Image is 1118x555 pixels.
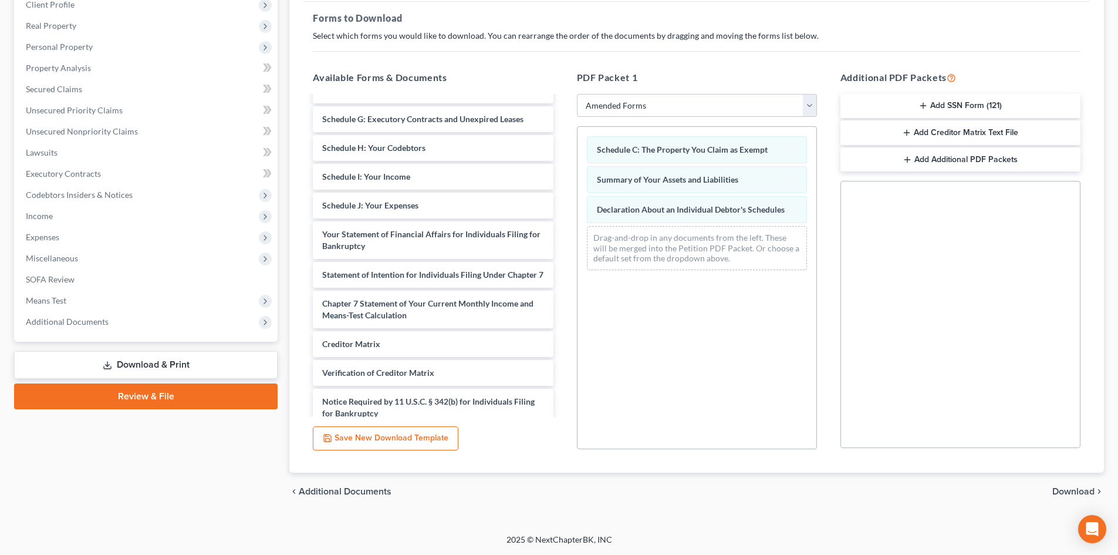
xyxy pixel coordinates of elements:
[16,58,278,79] a: Property Analysis
[1078,515,1106,543] div: Open Intercom Messenger
[26,105,123,115] span: Unsecured Priority Claims
[322,143,425,153] span: Schedule H: Your Codebtors
[322,270,543,280] span: Statement of Intention for Individuals Filing Under Chapter 7
[26,84,82,94] span: Secured Claims
[322,396,535,418] span: Notice Required by 11 U.S.C. § 342(b) for Individuals Filing for Bankruptcy
[26,232,59,242] span: Expenses
[26,63,91,73] span: Property Analysis
[1052,487,1104,496] button: Download chevron_right
[225,534,894,555] div: 2025 © NextChapterBK, INC
[299,487,391,496] span: Additional Documents
[597,204,785,214] span: Declaration About an Individual Debtor's Schedules
[26,169,101,179] span: Executory Contracts
[597,144,768,154] span: Schedule C: The Property You Claim as Exempt
[16,142,278,163] a: Lawsuits
[289,487,299,496] i: chevron_left
[26,190,133,200] span: Codebtors Insiders & Notices
[840,70,1080,85] h5: Additional PDF Packets
[26,147,58,157] span: Lawsuits
[26,42,93,52] span: Personal Property
[14,384,278,409] a: Review & File
[313,30,1080,42] p: Select which forms you would like to download. You can rearrange the order of the documents by dr...
[322,339,380,349] span: Creditor Matrix
[1052,487,1095,496] span: Download
[840,94,1080,119] button: Add SSN Form (121)
[289,487,391,496] a: chevron_left Additional Documents
[577,70,817,85] h5: PDF Packet 1
[322,114,523,124] span: Schedule G: Executory Contracts and Unexpired Leases
[26,21,76,31] span: Real Property
[26,295,66,305] span: Means Test
[597,174,738,184] span: Summary of Your Assets and Liabilities
[16,121,278,142] a: Unsecured Nonpriority Claims
[322,200,418,210] span: Schedule J: Your Expenses
[16,100,278,121] a: Unsecured Priority Claims
[313,426,458,451] button: Save New Download Template
[26,211,53,221] span: Income
[322,85,516,95] span: Schedule E/F: Creditors Who Have Unsecured Claims
[322,368,434,378] span: Verification of Creditor Matrix
[313,11,1080,25] h5: Forms to Download
[26,253,78,263] span: Miscellaneous
[322,171,410,181] span: Schedule I: Your Income
[322,298,533,320] span: Chapter 7 Statement of Your Current Monthly Income and Means-Test Calculation
[840,147,1080,172] button: Add Additional PDF Packets
[1095,487,1104,496] i: chevron_right
[313,70,553,85] h5: Available Forms & Documents
[26,317,109,327] span: Additional Documents
[840,120,1080,145] button: Add Creditor Matrix Text File
[16,79,278,100] a: Secured Claims
[26,126,138,136] span: Unsecured Nonpriority Claims
[16,163,278,184] a: Executory Contracts
[322,229,541,251] span: Your Statement of Financial Affairs for Individuals Filing for Bankruptcy
[587,226,807,270] div: Drag-and-drop in any documents from the left. These will be merged into the Petition PDF Packet. ...
[26,274,75,284] span: SOFA Review
[16,269,278,290] a: SOFA Review
[14,351,278,379] a: Download & Print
